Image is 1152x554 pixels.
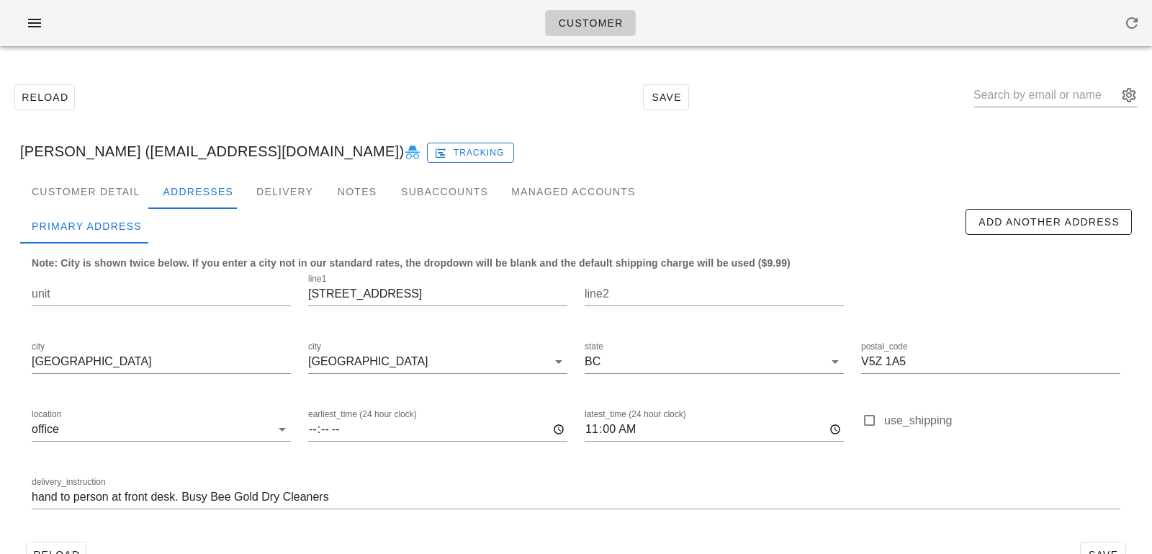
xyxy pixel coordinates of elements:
div: city[GEOGRAPHIC_DATA] [308,350,567,373]
button: Reload [14,84,75,110]
div: Subaccounts [390,174,500,209]
button: Save [643,84,689,110]
span: Add Another Address [978,216,1120,228]
label: location [32,409,61,420]
div: [PERSON_NAME] ([EMAIL_ADDRESS][DOMAIN_NAME]) [9,128,1143,174]
label: delivery_instruction [32,477,106,488]
input: Search by email or name [973,84,1117,107]
div: Addresses [151,174,245,209]
span: Customer [557,17,623,29]
label: latest_time (24 hour clock) [585,409,686,420]
button: Tracking [427,143,514,163]
div: [GEOGRAPHIC_DATA] [308,355,428,368]
div: BC [585,355,600,368]
div: Customer Detail [20,174,151,209]
label: state [585,341,603,352]
div: stateBC [585,350,844,373]
div: Notes [325,174,390,209]
label: city [308,341,321,352]
span: Tracking [437,146,505,159]
label: use_shipping [884,414,1120,428]
button: appended action [1120,86,1138,104]
div: locationoffice [32,418,291,441]
button: Add Another Address [966,209,1132,235]
label: postal_code [861,341,908,352]
a: Tracking [427,140,514,163]
label: city [32,341,45,352]
b: Note: City is shown twice below. If you enter a city not in our standard rates, the dropdown will... [32,257,791,269]
div: office [32,423,59,436]
span: Save [649,91,683,103]
label: line1 [308,274,326,285]
label: earliest_time (24 hour clock) [308,409,417,420]
div: Delivery [245,174,325,209]
span: Reload [21,91,68,103]
div: Managed Accounts [500,174,647,209]
div: Primary Address [20,209,153,244]
a: Customer [545,10,635,36]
